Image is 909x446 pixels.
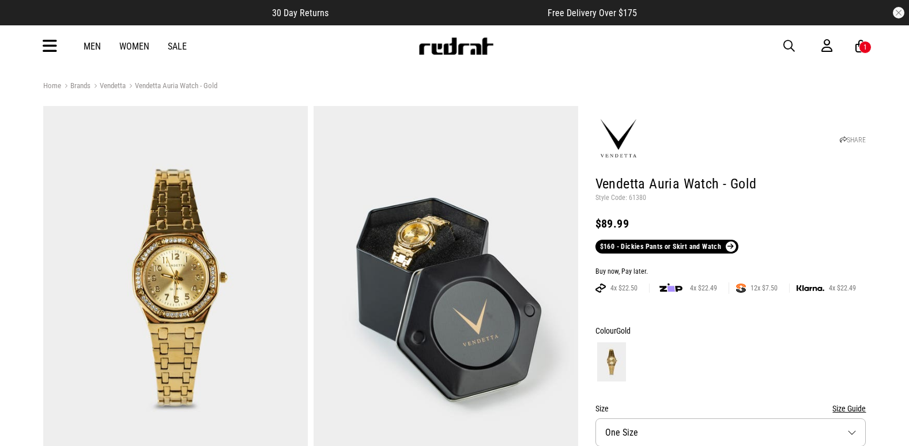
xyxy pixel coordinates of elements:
[855,40,866,52] a: 1
[352,7,525,18] iframe: Customer reviews powered by Trustpilot
[43,81,61,90] a: Home
[595,217,866,230] div: $89.99
[126,81,217,92] a: Vendetta Auria Watch - Gold
[832,402,866,415] button: Size Guide
[595,324,866,338] div: Colour
[746,284,782,293] span: 12x $7.50
[736,284,746,293] img: SPLITPAY
[595,402,866,415] div: Size
[595,194,866,203] p: Style Code: 61380
[9,5,44,39] button: Open LiveChat chat widget
[863,43,867,51] div: 1
[595,284,606,293] img: AFTERPAY
[90,81,126,92] a: Vendetta
[824,284,861,293] span: 4x $22.49
[797,285,824,292] img: KLARNA
[605,427,638,438] span: One Size
[659,282,682,294] img: zip
[597,342,626,381] img: Gold
[595,116,642,162] img: Vendetta
[418,37,494,55] img: Redrat logo
[119,41,149,52] a: Women
[272,7,329,18] span: 30 Day Returns
[548,7,637,18] span: Free Delivery Over $175
[595,240,738,254] a: $160 - Dickies Pants or Skirt and Watch
[840,136,866,144] a: SHARE
[168,41,187,52] a: Sale
[685,284,722,293] span: 4x $22.49
[61,81,90,92] a: Brands
[595,267,866,277] div: Buy now, Pay later.
[84,41,101,52] a: Men
[606,284,642,293] span: 4x $22.50
[616,326,631,335] span: Gold
[595,175,866,194] h1: Vendetta Auria Watch - Gold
